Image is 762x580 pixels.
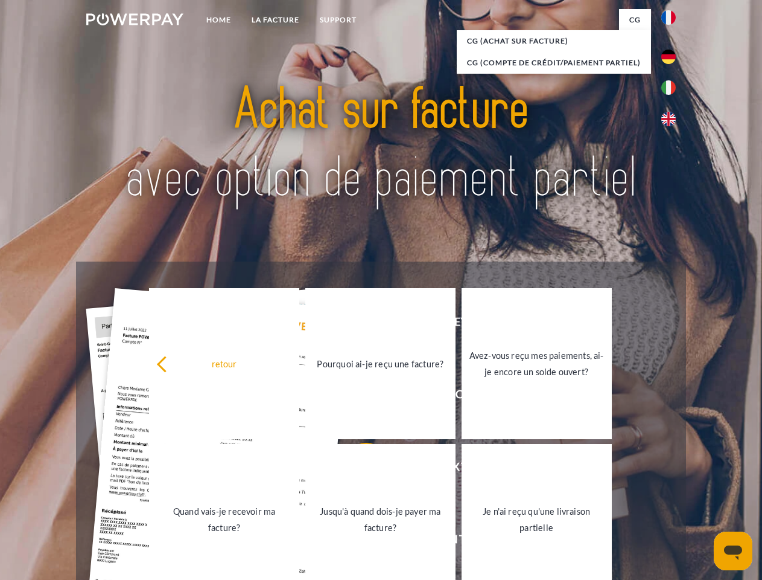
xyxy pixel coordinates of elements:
div: Avez-vous reçu mes paiements, ai-je encore un solde ouvert? [469,347,605,380]
img: en [661,112,676,126]
div: retour [156,355,292,372]
a: Support [310,9,367,31]
a: CG (achat sur facture) [457,30,651,52]
div: Pourquoi ai-je reçu une facture? [313,355,448,372]
img: fr [661,10,676,25]
div: Quand vais-je recevoir ma facture? [156,503,292,536]
img: de [661,50,676,64]
img: title-powerpay_fr.svg [115,58,647,231]
a: LA FACTURE [241,9,310,31]
a: CG [619,9,651,31]
img: it [661,80,676,95]
div: Je n'ai reçu qu'une livraison partielle [469,503,605,536]
a: Avez-vous reçu mes paiements, ai-je encore un solde ouvert? [462,288,612,439]
iframe: Bouton de lancement de la fenêtre de messagerie [714,532,752,570]
div: Jusqu'à quand dois-je payer ma facture? [313,503,448,536]
a: Home [196,9,241,31]
a: CG (Compte de crédit/paiement partiel) [457,52,651,74]
img: logo-powerpay-white.svg [86,13,183,25]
